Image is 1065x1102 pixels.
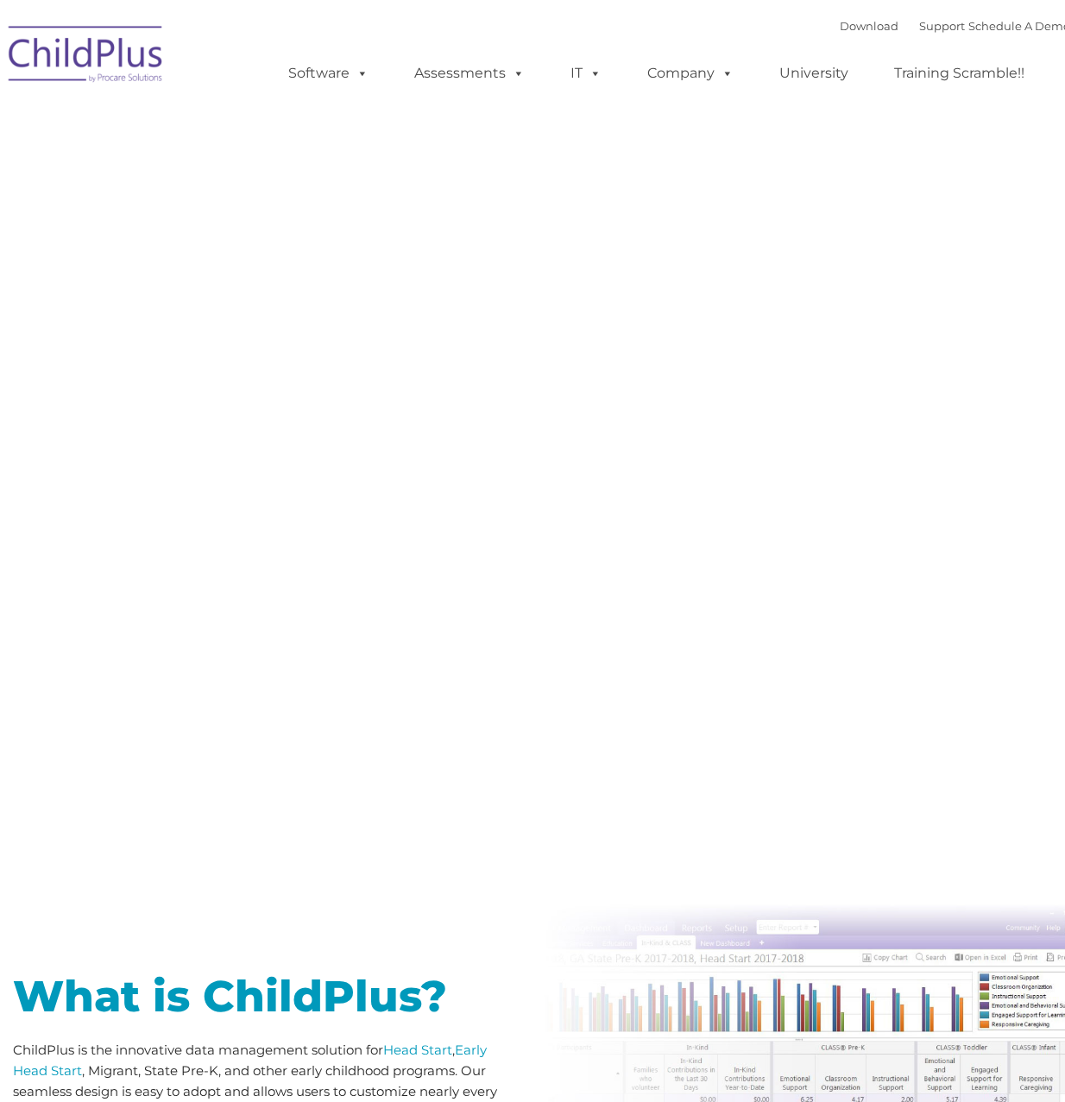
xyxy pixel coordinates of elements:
h1: What is ChildPlus? [13,975,522,1018]
a: IT [553,56,619,91]
a: Training Scramble!! [877,56,1042,91]
a: Head Start [383,1042,452,1058]
a: Company [630,56,751,91]
a: Download [840,19,898,33]
a: University [762,56,866,91]
a: Assessments [397,56,542,91]
a: Software [271,56,386,91]
a: Support [919,19,965,33]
